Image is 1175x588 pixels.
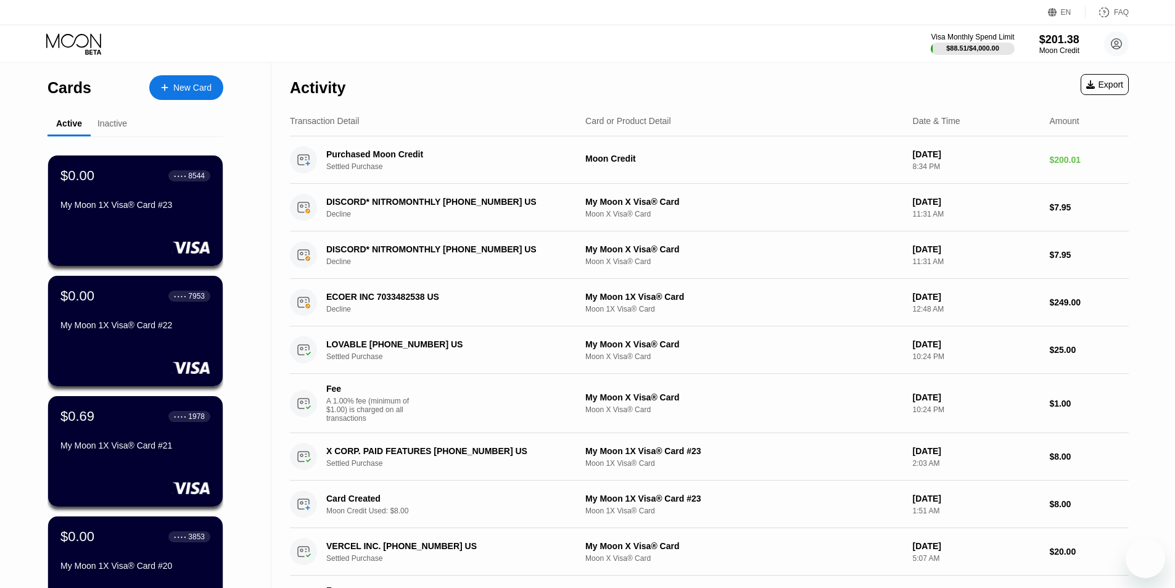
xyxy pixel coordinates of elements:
[1114,8,1129,17] div: FAQ
[326,197,566,207] div: DISCORD* NITROMONTHLY [PHONE_NUMBER] US
[913,446,1040,456] div: [DATE]
[1086,80,1123,89] div: Export
[290,231,1129,279] div: DISCORD* NITROMONTHLY [PHONE_NUMBER] USDeclineMy Moon X Visa® CardMoon X Visa® Card[DATE]11:31 AM...
[585,292,903,302] div: My Moon 1X Visa® Card
[60,200,210,210] div: My Moon 1X Visa® Card #23
[585,446,903,456] div: My Moon 1X Visa® Card #23
[1126,539,1165,578] iframe: Button to launch messaging window, 1 unread message
[913,210,1040,218] div: 11:31 AM
[585,392,903,402] div: My Moon X Visa® Card
[913,494,1040,503] div: [DATE]
[326,494,566,503] div: Card Created
[585,339,903,349] div: My Moon X Visa® Card
[1048,6,1086,19] div: EN
[913,459,1040,468] div: 2:03 AM
[188,412,205,421] div: 1978
[585,154,903,164] div: Moon Credit
[60,561,210,571] div: My Moon 1X Visa® Card #20
[1143,536,1168,549] iframe: Number of unread messages
[913,244,1040,254] div: [DATE]
[913,554,1040,563] div: 5:07 AM
[913,507,1040,515] div: 1:51 AM
[1049,250,1129,260] div: $7.95
[1039,33,1079,46] div: $201.38
[913,149,1040,159] div: [DATE]
[585,244,903,254] div: My Moon X Visa® Card
[913,352,1040,361] div: 10:24 PM
[290,374,1129,433] div: FeeA 1.00% fee (minimum of $1.00) is charged on all transactionsMy Moon X Visa® CardMoon X Visa® ...
[290,279,1129,326] div: ECOER INC 7033482538 USDeclineMy Moon 1X Visa® CardMoon 1X Visa® Card[DATE]12:48 AM$249.00
[585,305,903,313] div: Moon 1X Visa® Card
[290,184,1129,231] div: DISCORD* NITROMONTHLY [PHONE_NUMBER] USDeclineMy Moon X Visa® CardMoon X Visa® Card[DATE]11:31 AM...
[290,481,1129,528] div: Card CreatedMoon Credit Used: $8.00My Moon 1X Visa® Card #23Moon 1X Visa® Card[DATE]1:51 AM$8.00
[60,288,94,304] div: $0.00
[326,384,413,394] div: Fee
[326,292,566,302] div: ECOER INC 7033482538 US
[326,446,566,456] div: X CORP. PAID FEATURES [PHONE_NUMBER] US
[913,162,1040,171] div: 8:34 PM
[326,554,583,563] div: Settled Purchase
[290,326,1129,374] div: LOVABLE [PHONE_NUMBER] USSettled PurchaseMy Moon X Visa® CardMoon X Visa® Card[DATE]10:24 PM$25.00
[585,507,903,515] div: Moon 1X Visa® Card
[1049,116,1079,126] div: Amount
[326,507,583,515] div: Moon Credit Used: $8.00
[174,174,186,178] div: ● ● ● ●
[326,210,583,218] div: Decline
[326,339,566,349] div: LOVABLE [PHONE_NUMBER] US
[326,459,583,468] div: Settled Purchase
[1049,202,1129,212] div: $7.95
[48,396,223,507] div: $0.69● ● ● ●1978My Moon 1X Visa® Card #21
[1049,399,1129,408] div: $1.00
[290,136,1129,184] div: Purchased Moon CreditSettled PurchaseMoon Credit[DATE]8:34 PM$200.01
[174,415,186,418] div: ● ● ● ●
[56,118,82,128] div: Active
[913,116,960,126] div: Date & Time
[585,554,903,563] div: Moon X Visa® Card
[326,397,419,423] div: A 1.00% fee (minimum of $1.00) is charged on all transactions
[290,116,359,126] div: Transaction Detail
[47,79,91,97] div: Cards
[326,149,566,159] div: Purchased Moon Credit
[326,352,583,361] div: Settled Purchase
[913,257,1040,266] div: 11:31 AM
[913,197,1040,207] div: [DATE]
[1086,6,1129,19] div: FAQ
[585,541,903,551] div: My Moon X Visa® Card
[188,172,205,180] div: 8544
[913,339,1040,349] div: [DATE]
[585,116,671,126] div: Card or Product Detail
[585,494,903,503] div: My Moon 1X Visa® Card #23
[48,155,223,266] div: $0.00● ● ● ●8544My Moon 1X Visa® Card #23
[1061,8,1071,17] div: EN
[149,75,223,100] div: New Card
[326,244,566,254] div: DISCORD* NITROMONTHLY [PHONE_NUMBER] US
[174,294,186,298] div: ● ● ● ●
[1049,345,1129,355] div: $25.00
[1049,499,1129,509] div: $8.00
[913,305,1040,313] div: 12:48 AM
[585,459,903,468] div: Moon 1X Visa® Card
[326,541,566,551] div: VERCEL INC. [PHONE_NUMBER] US
[1049,155,1129,165] div: $200.01
[1081,74,1129,95] div: Export
[1049,297,1129,307] div: $249.00
[1039,33,1079,55] div: $201.38Moon Credit
[1049,547,1129,557] div: $20.00
[188,292,205,300] div: 7953
[326,305,583,313] div: Decline
[913,392,1040,402] div: [DATE]
[290,79,345,97] div: Activity
[1039,46,1079,55] div: Moon Credit
[60,168,94,184] div: $0.00
[585,197,903,207] div: My Moon X Visa® Card
[913,405,1040,414] div: 10:24 PM
[585,405,903,414] div: Moon X Visa® Card
[913,541,1040,551] div: [DATE]
[326,257,583,266] div: Decline
[946,44,999,52] div: $88.51 / $4,000.00
[60,320,210,330] div: My Moon 1X Visa® Card #22
[585,257,903,266] div: Moon X Visa® Card
[188,532,205,541] div: 3853
[48,276,223,386] div: $0.00● ● ● ●7953My Moon 1X Visa® Card #22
